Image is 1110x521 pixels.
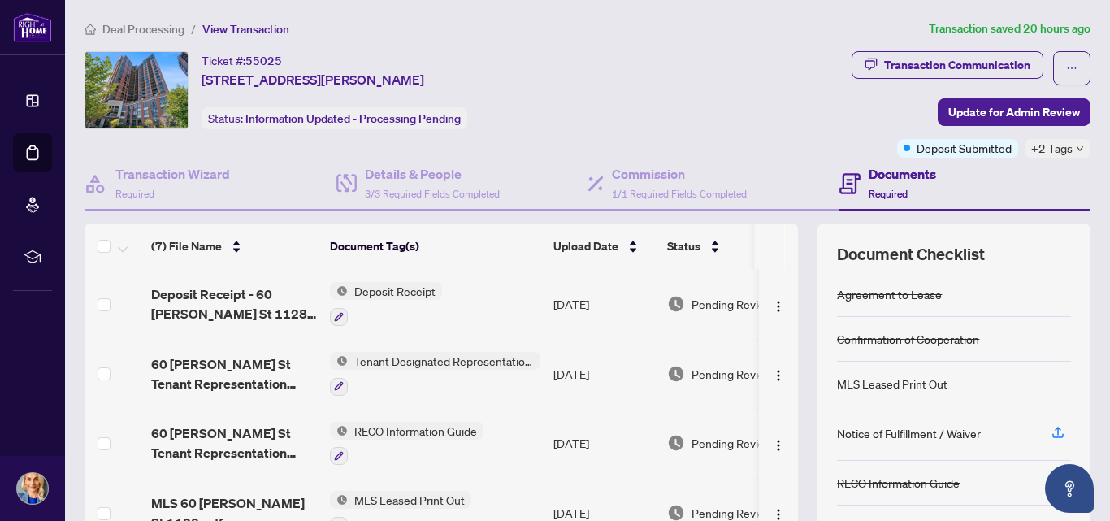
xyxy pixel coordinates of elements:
img: Status Icon [330,282,348,300]
h4: Transaction Wizard [115,164,230,184]
span: Status [667,237,700,255]
button: Status IconRECO Information Guide [330,422,483,466]
span: Update for Admin Review [948,99,1080,125]
img: Logo [772,369,785,382]
span: home [85,24,96,35]
span: Information Updated - Processing Pending [245,111,461,126]
div: Notice of Fulfillment / Waiver [837,424,981,442]
article: Transaction saved 20 hours ago [929,20,1090,38]
img: Logo [772,439,785,452]
th: Document Tag(s) [323,224,547,269]
h4: Documents [869,164,936,184]
span: Deposit Receipt [348,282,442,300]
div: Status: [202,107,467,129]
span: View Transaction [202,22,289,37]
span: 60 [PERSON_NAME] St Tenant Representation RECO Guide.pdf [151,354,317,393]
span: 60 [PERSON_NAME] St Tenant Representation RECO Guide.pdf [151,423,317,462]
button: Status IconTenant Designated Representation Agreement [330,352,540,396]
button: Status IconDeposit Receipt [330,282,442,326]
span: Required [869,188,908,200]
span: [STREET_ADDRESS][PERSON_NAME] [202,70,424,89]
span: Upload Date [553,237,618,255]
img: Status Icon [330,491,348,509]
div: RECO Information Guide [837,474,960,492]
img: logo [13,12,52,42]
span: ellipsis [1066,63,1077,74]
span: Deal Processing [102,22,184,37]
div: Ticket #: [202,51,282,70]
span: MLS Leased Print Out [348,491,471,509]
span: (7) File Name [151,237,222,255]
button: Logo [765,361,791,387]
span: Deposit Submitted [917,139,1012,157]
span: RECO Information Guide [348,422,483,440]
span: Deposit Receipt - 60 [PERSON_NAME] St 1128 1.pdf [151,284,317,323]
span: Pending Review [692,295,773,313]
img: Document Status [667,295,685,313]
button: Transaction Communication [852,51,1043,79]
span: 55025 [245,54,282,68]
h4: Commission [612,164,747,184]
span: 1/1 Required Fields Completed [612,188,747,200]
span: 3/3 Required Fields Completed [365,188,500,200]
th: Status [661,224,799,269]
td: [DATE] [547,339,661,409]
h4: Details & People [365,164,500,184]
img: IMG-W12390074_1.jpg [85,52,188,128]
button: Logo [765,430,791,456]
td: [DATE] [547,409,661,479]
span: Pending Review [692,434,773,452]
img: Profile Icon [17,473,48,504]
div: MLS Leased Print Out [837,375,947,393]
img: Status Icon [330,352,348,370]
img: Logo [772,300,785,313]
li: / [191,20,196,38]
span: Document Checklist [837,243,985,266]
td: [DATE] [547,269,661,339]
span: +2 Tags [1031,139,1073,158]
th: (7) File Name [145,224,323,269]
div: Confirmation of Cooperation [837,330,979,348]
img: Document Status [667,434,685,452]
span: down [1076,145,1084,153]
img: Status Icon [330,422,348,440]
span: Tenant Designated Representation Agreement [348,352,540,370]
div: Transaction Communication [884,52,1030,78]
button: Update for Admin Review [938,98,1090,126]
button: Open asap [1045,464,1094,513]
img: Document Status [667,365,685,383]
span: Pending Review [692,365,773,383]
div: Agreement to Lease [837,285,942,303]
button: Logo [765,291,791,317]
img: Logo [772,508,785,521]
span: Required [115,188,154,200]
th: Upload Date [547,224,661,269]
